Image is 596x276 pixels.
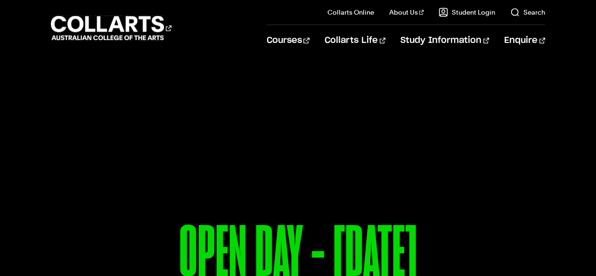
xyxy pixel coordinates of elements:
div: Go to homepage [51,15,171,42]
a: Student Login [439,8,495,17]
a: Search [510,8,545,17]
a: Collarts Online [327,8,374,17]
a: About Us [389,8,424,17]
a: Collarts Life [325,25,385,56]
a: Study Information [400,25,489,56]
a: Courses [267,25,310,56]
a: Enquire [504,25,545,56]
